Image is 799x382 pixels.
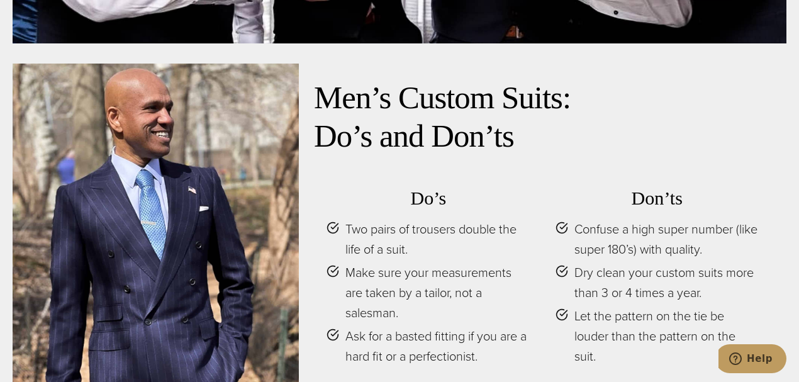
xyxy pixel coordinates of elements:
[345,219,530,259] span: Two pairs of trousers double the life of a suit.
[574,262,759,303] span: Dry clean your custom suits more than 3 or 4 times a year.
[345,326,530,366] span: Ask for a basted fitting if you are a hard fit or a perfectionist.
[574,306,759,366] span: Let the pattern on the tie be louder than the pattern on the suit.
[327,187,530,210] h3: Do’s
[574,219,759,259] span: Confuse a high super number (like super 180’s) with quality.
[718,344,786,376] iframe: Opens a widget where you can chat to one of our agents
[345,262,530,323] span: Make sure your measurements are taken by a tailor, not a salesman.
[556,187,759,210] h3: Don’ts
[314,79,771,155] h2: Men’s Custom Suits: Do’s and Don’ts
